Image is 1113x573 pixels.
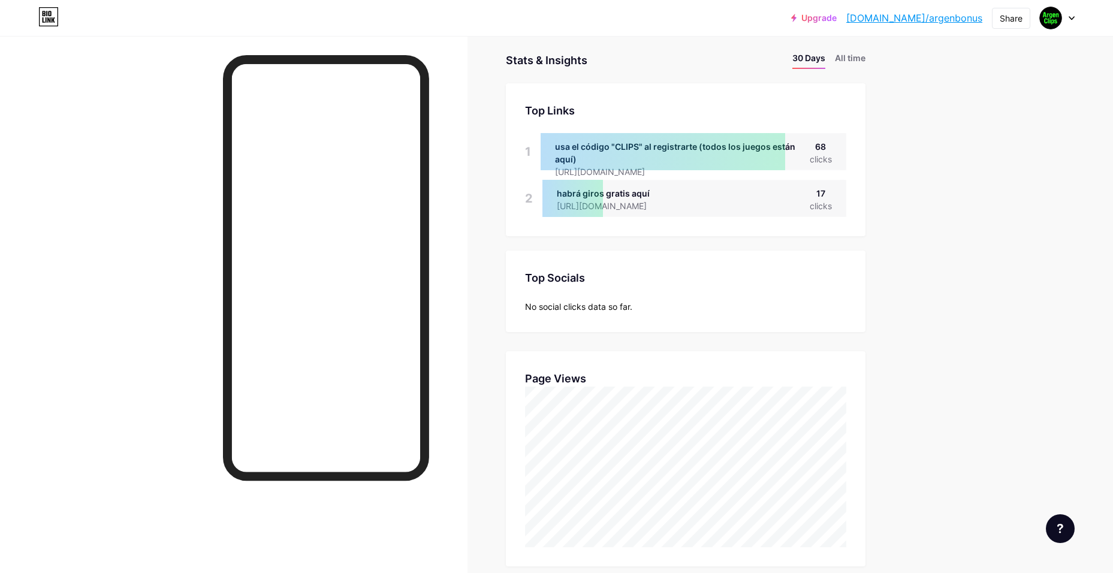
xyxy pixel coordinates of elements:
div: Page Views [525,370,846,387]
img: ocultoshorts [1039,7,1062,29]
div: Share [1000,12,1022,25]
div: 17 [810,187,832,200]
div: Top Links [525,102,846,119]
a: Upgrade [791,13,837,23]
div: [URL][DOMAIN_NAME] [557,200,666,212]
div: 2 [525,180,533,217]
div: Top Socials [525,270,846,286]
div: 68 [810,140,832,153]
div: 1 [525,133,531,170]
a: [DOMAIN_NAME]/argenbonus [846,11,982,25]
div: No social clicks data so far. [525,300,846,313]
div: clicks [810,153,832,165]
div: Stats & Insights [506,52,587,69]
li: All time [835,52,865,69]
div: [URL][DOMAIN_NAME] [555,165,810,178]
div: habrá giros gratis aquí [557,187,666,200]
li: 30 Days [792,52,825,69]
div: clicks [810,200,832,212]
